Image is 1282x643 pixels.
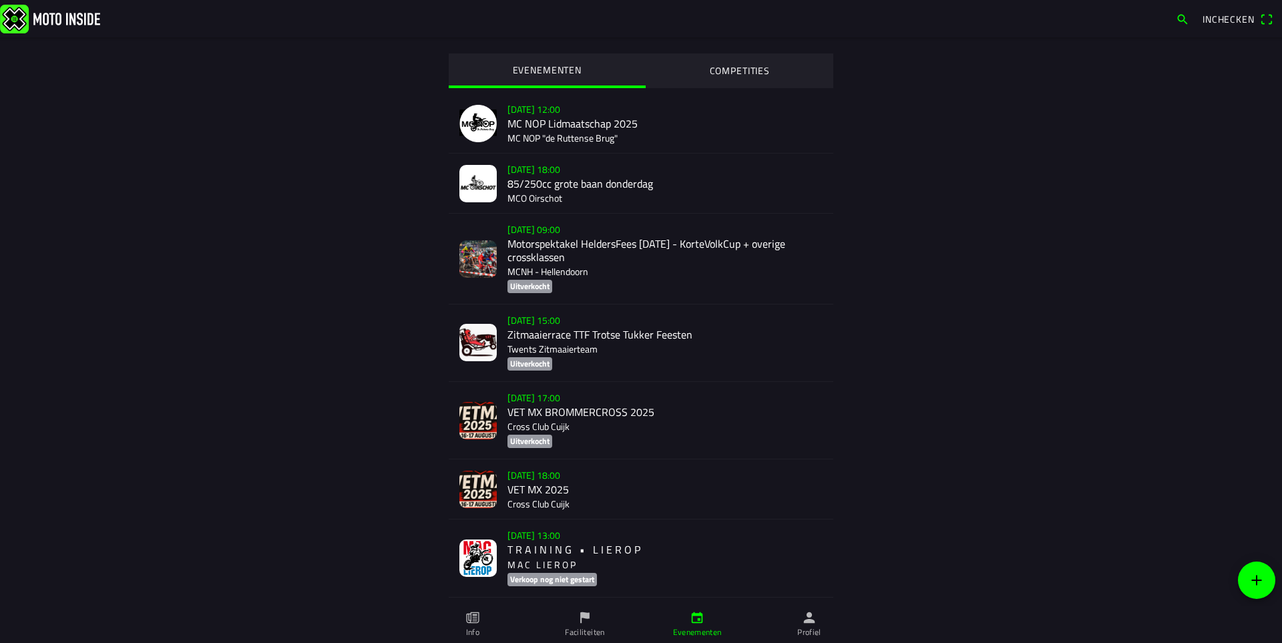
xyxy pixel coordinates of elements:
ion-icon: flag [578,610,592,625]
a: [DATE] 15:00Zitmaaierrace TTF Trotse Tukker FeestenTwents ZitmaaierteamUitverkocht [449,304,833,382]
ion-label: Profiel [797,626,821,638]
ion-icon: paper [465,610,480,625]
a: [DATE] 13:00T R A I N I N G • L I E R O PM A C L I E R O PVerkoop nog niet gestart [449,519,833,597]
img: ToOTEnApZJVj9Pzz1xRwSzyklFozcXcY1oM9IXHl.jpg [459,240,497,278]
ion-label: Faciliteiten [565,626,604,638]
ion-segment-button: EVENEMENTEN [449,53,646,88]
span: Inchecken [1203,12,1255,26]
img: 49bOUzry5ZunkF68li24h16UJcfgC0EJUCBRlIWP.jpg [459,165,497,202]
ion-icon: person [802,610,817,625]
img: nqVjGR7w9L1lx1i9iSUta8yeC2jT49Su6SYODyDY.jpg [459,324,497,361]
ion-icon: add [1249,572,1265,588]
a: search [1169,7,1196,30]
ion-label: Info [466,626,479,638]
a: [DATE] 12:00MC NOP Lidmaatschap 2025MC NOP "de Ruttense Brug" [449,93,833,154]
a: [DATE] 18:00VET MX 2025Cross Club Cuijk [449,459,833,519]
a: [DATE] 18:0085/250cc grote baan donderdagMCO Oirschot [449,154,833,214]
ion-label: Evenementen [673,626,722,638]
img: GmdhPuAHibeqhJsKIY2JiwLbclnkXaGSfbvBl2T8.png [459,105,497,142]
ion-icon: calendar [690,610,704,625]
a: [DATE] 17:00VET MX BROMMERCROSS 2025Cross Club CuijkUitverkocht [449,382,833,459]
ion-segment-button: COMPETITIES [646,53,834,88]
a: Incheckenqr scanner [1196,7,1279,30]
img: c0iYBUXoDeaukpUjKvbxM5WgCcdqEOJGrqgDHjjo.png [459,540,497,577]
img: ZbudpXhMoREDwX92u5ilukar5XmcvOOZpae40Uk3.jpg [459,471,497,508]
img: cUzKkvrzoDV55mm8iTk0lzAdoz4YgRQGm4CXlmZj.jpg [459,402,497,439]
a: [DATE] 09:00Motorspektakel HeldersFees [DATE] - KorteVolkCup + overige crossklassenMCNH - Hellend... [449,214,833,304]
